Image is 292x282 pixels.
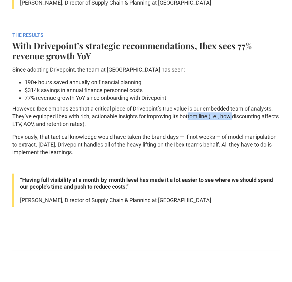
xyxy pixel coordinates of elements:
[25,78,280,86] li: 190+ hours saved annually on financial planning
[25,86,280,94] li: $314k savings in annual finance personnel costs
[12,66,280,73] p: Since adopting Drivepoint, the team at [GEOGRAPHIC_DATA] has seen:
[20,177,273,190] strong: “Having full visibility at a month-by-month level has made it a lot easier to see where we should...
[12,133,280,156] p: Previously, that tactical knowledge would have taken the brand days — if not weeks — of model man...
[12,210,280,217] p: ‍
[12,12,280,20] p: ‍
[12,223,280,230] p: ‍
[12,174,280,207] blockquote: [PERSON_NAME], Director of Supply Chain & Planning at [GEOGRAPHIC_DATA]
[12,40,252,61] strong: With Drivepoint’s strategic recommendations, Ibex sees 77% revenue growth YoY
[12,32,280,38] h6: THE RESULTS
[25,94,280,102] li: 77% revenue growth YoY since onboarding with Drivepoint
[12,105,280,128] p: However, Ibex emphasizes that a critical piece of Drivepoint’s true value is our embedded team of...
[12,161,280,169] p: ‍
